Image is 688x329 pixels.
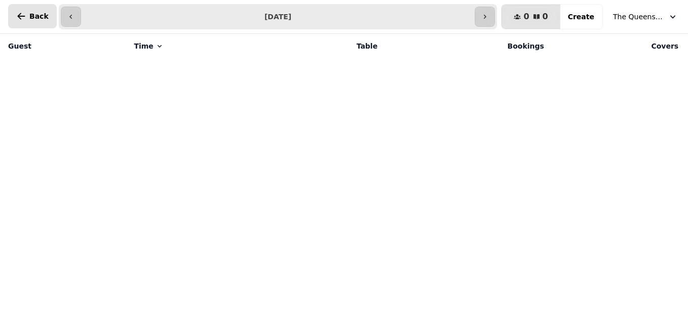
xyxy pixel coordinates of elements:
[29,13,49,20] span: Back
[8,4,57,28] button: Back
[550,34,684,58] th: Covers
[543,13,548,21] span: 0
[523,13,529,21] span: 0
[134,41,163,51] button: Time
[560,5,602,29] button: Create
[384,34,550,58] th: Bookings
[271,34,384,58] th: Table
[134,41,153,51] span: Time
[568,13,594,20] span: Create
[607,8,684,26] button: The Queens Head
[502,5,560,29] button: 00
[613,12,664,22] span: The Queens Head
